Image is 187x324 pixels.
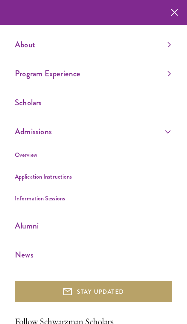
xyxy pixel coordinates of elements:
[15,248,171,262] a: News
[15,219,171,233] a: Alumni
[15,38,171,52] a: About
[15,194,65,202] a: Information Sessions
[15,124,171,139] a: Admissions
[15,172,72,181] a: Application Instructions
[15,281,172,302] button: STAY UPDATED
[15,67,171,81] a: Program Experience
[15,95,171,110] a: Scholars
[15,150,37,159] a: Overview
